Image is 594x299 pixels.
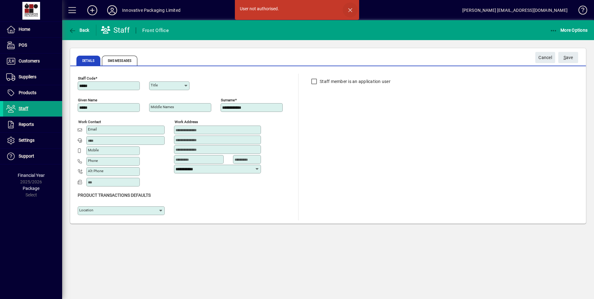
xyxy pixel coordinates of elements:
[564,55,566,60] span: S
[19,27,30,32] span: Home
[318,78,391,85] label: Staff member is an application user
[88,127,97,131] mat-label: Email
[101,25,130,35] div: Staff
[151,105,174,109] mat-label: Middle names
[3,69,62,85] a: Suppliers
[102,56,137,66] span: SMS Messages
[548,25,589,36] button: More Options
[558,52,578,63] button: Save
[221,98,235,102] mat-label: Surname
[564,53,573,63] span: ave
[67,25,91,36] button: Back
[535,52,555,63] button: Cancel
[88,159,98,163] mat-label: Phone
[19,74,36,79] span: Suppliers
[18,173,45,178] span: Financial Year
[142,25,169,35] div: Front Office
[88,148,99,152] mat-label: Mobile
[78,193,151,198] span: Product Transactions Defaults
[62,25,96,36] app-page-header-button: Back
[19,43,27,48] span: POS
[82,5,102,16] button: Add
[78,76,95,80] mat-label: Staff Code
[19,106,28,111] span: Staff
[550,28,588,33] span: More Options
[19,154,34,159] span: Support
[23,186,39,191] span: Package
[3,133,62,148] a: Settings
[3,22,62,37] a: Home
[19,58,40,63] span: Customers
[69,28,89,33] span: Back
[122,5,180,15] div: Innovative Packaging Limited
[151,83,158,87] mat-label: Title
[538,53,552,63] span: Cancel
[3,53,62,69] a: Customers
[3,85,62,101] a: Products
[19,122,34,127] span: Reports
[88,169,103,173] mat-label: Alt Phone
[102,5,122,16] button: Profile
[79,208,93,212] mat-label: Location
[3,149,62,164] a: Support
[3,38,62,53] a: POS
[78,98,97,102] mat-label: Given name
[462,5,568,15] div: [PERSON_NAME] [EMAIL_ADDRESS][DOMAIN_NAME]
[574,1,586,21] a: Knowledge Base
[3,117,62,132] a: Reports
[76,56,100,66] span: Details
[19,138,34,143] span: Settings
[19,90,36,95] span: Products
